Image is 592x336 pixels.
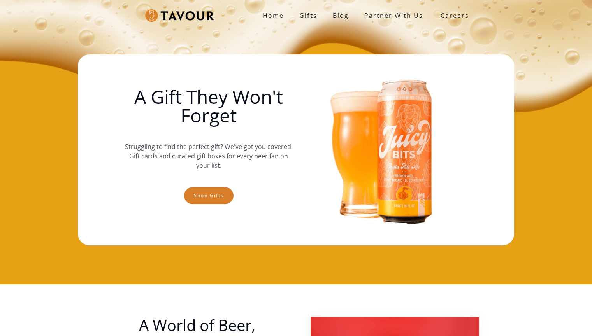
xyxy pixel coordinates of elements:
[357,8,431,23] a: partner with us
[325,8,357,23] a: Blog
[441,8,469,23] strong: Careers
[255,8,292,23] a: Home
[263,11,284,20] strong: Home
[292,8,325,23] a: Gifts
[184,187,234,204] a: Shop gifts
[431,5,475,26] a: Careers
[125,87,293,125] h1: A Gift They Won't Forget
[125,134,293,178] p: Struggling to find the perfect gift? We've got you covered. Gift cards and curated gift boxes for...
